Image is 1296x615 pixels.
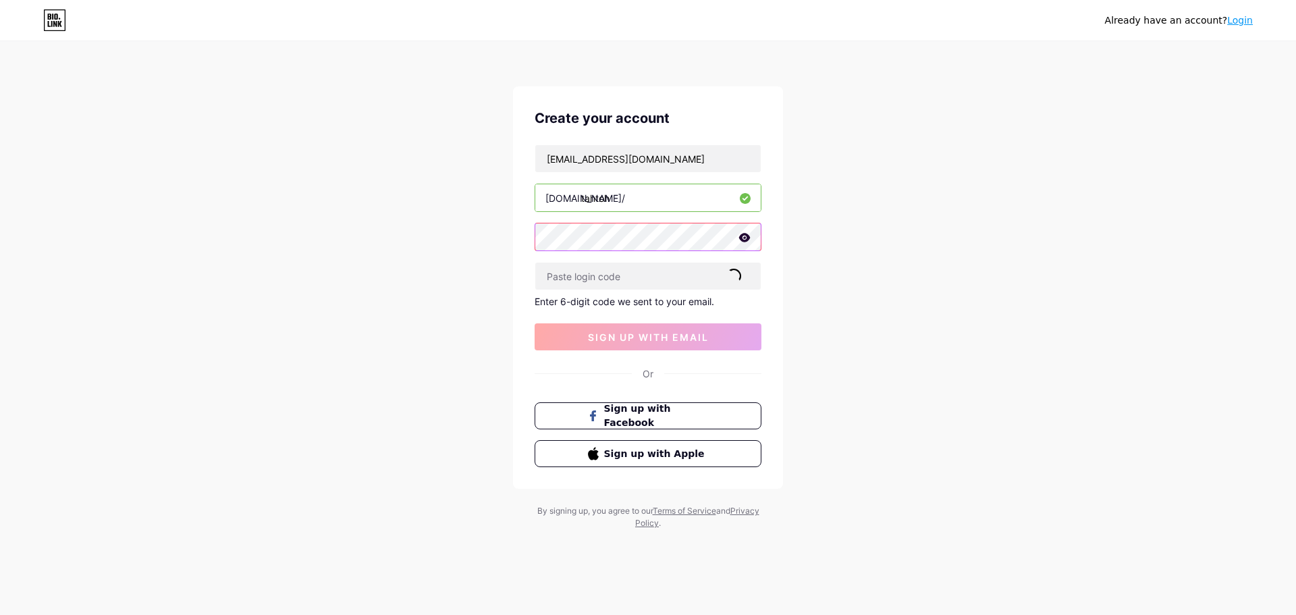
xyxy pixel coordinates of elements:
[535,402,761,429] button: Sign up with Facebook
[535,440,761,467] button: Sign up with Apple
[1227,15,1253,26] a: Login
[588,331,709,343] span: sign up with email
[1105,14,1253,28] div: Already have an account?
[535,323,761,350] button: sign up with email
[535,296,761,307] div: Enter 6-digit code we sent to your email.
[535,108,761,128] div: Create your account
[535,184,761,211] input: username
[643,367,653,381] div: Or
[533,505,763,529] div: By signing up, you agree to our and .
[653,506,716,516] a: Terms of Service
[604,447,709,461] span: Sign up with Apple
[535,145,761,172] input: Email
[545,191,625,205] div: [DOMAIN_NAME]/
[535,263,761,290] input: Paste login code
[604,402,709,430] span: Sign up with Facebook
